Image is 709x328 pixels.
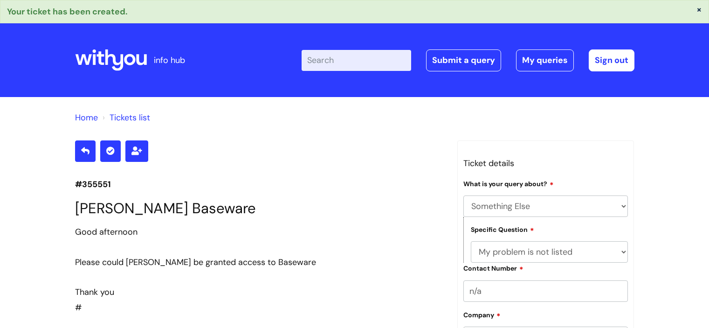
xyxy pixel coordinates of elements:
[696,5,702,14] button: ×
[100,110,150,125] li: Tickets list
[75,224,443,315] div: #
[302,50,411,70] input: Search
[302,49,634,71] div: | -
[75,110,98,125] li: Solution home
[471,224,534,234] label: Specific Question
[463,156,628,171] h3: Ticket details
[75,177,443,192] p: #355551
[426,49,501,71] a: Submit a query
[75,200,443,217] h1: [PERSON_NAME] Baseware
[463,263,523,272] label: Contact Number
[75,255,443,270] div: Please could [PERSON_NAME] be granted access to Baseware
[463,179,554,188] label: What is your query about?
[589,49,634,71] a: Sign out
[516,49,574,71] a: My queries
[75,112,98,123] a: Home
[75,224,443,239] div: Good afternoon
[75,285,443,300] div: Thank you
[463,310,501,319] label: Company
[154,53,185,68] p: info hub
[110,112,150,123] a: Tickets list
